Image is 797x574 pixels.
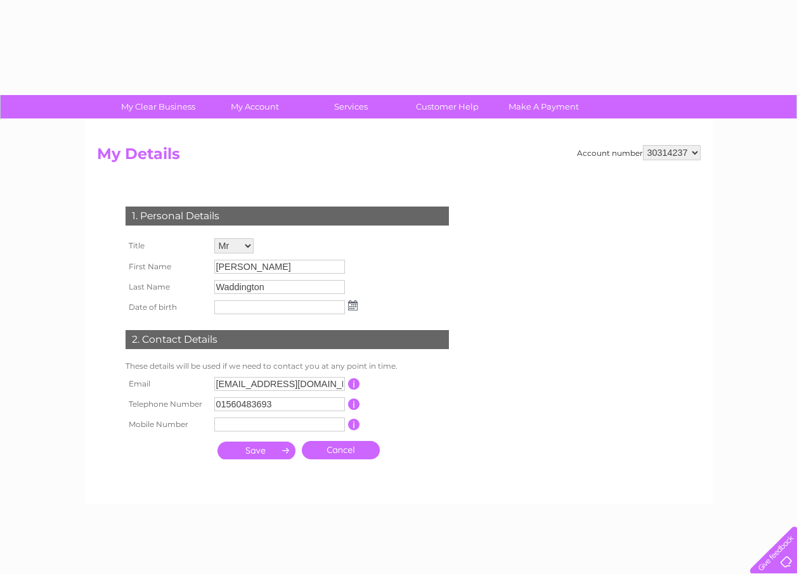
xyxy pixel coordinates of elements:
div: Account number [577,145,701,160]
th: Date of birth [122,297,211,317]
input: Information [348,419,360,430]
a: My Clear Business [106,95,211,118]
div: 2. Contact Details [126,330,449,349]
a: Make A Payment [491,95,596,118]
div: 1. Personal Details [126,207,449,226]
input: Submit [217,442,295,459]
th: Email [122,374,211,394]
input: Information [348,399,360,410]
th: Last Name [122,277,211,297]
th: First Name [122,257,211,277]
a: Customer Help [395,95,500,118]
input: Information [348,378,360,390]
a: My Account [202,95,307,118]
td: These details will be used if we need to contact you at any point in time. [122,359,452,374]
th: Mobile Number [122,414,211,435]
img: ... [348,300,358,310]
a: Cancel [302,441,380,459]
a: Services [299,95,403,118]
th: Title [122,235,211,257]
th: Telephone Number [122,394,211,414]
h2: My Details [97,145,701,169]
